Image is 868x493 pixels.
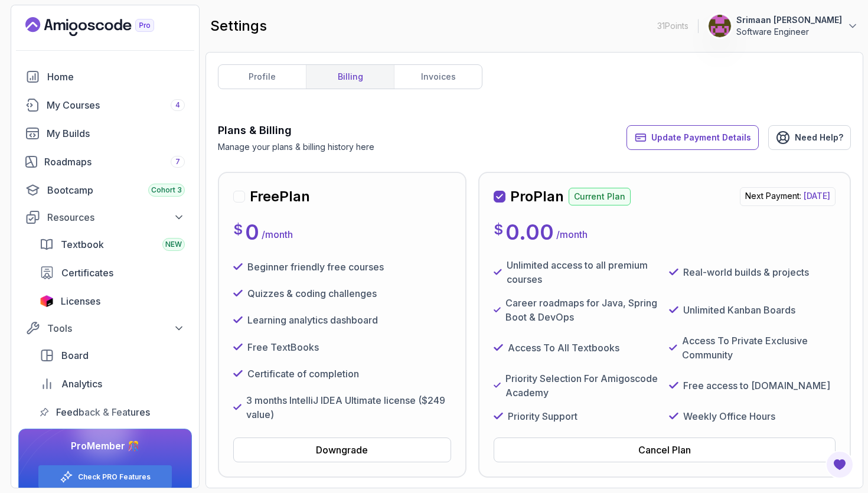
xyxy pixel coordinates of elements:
[47,70,185,84] div: Home
[262,227,293,241] p: / month
[40,295,54,307] img: jetbrains icon
[247,286,377,301] p: Quizzes & coding challenges
[18,207,192,228] button: Resources
[151,185,182,195] span: Cohort 3
[795,132,843,143] span: Need Help?
[18,122,192,145] a: builds
[682,334,836,362] p: Access To Private Exclusive Community
[175,100,180,110] span: 4
[44,155,185,169] div: Roadmaps
[32,289,192,313] a: licenses
[18,65,192,89] a: home
[306,65,394,89] a: billing
[736,26,842,38] p: Software Engineer
[569,188,631,205] p: Current Plan
[494,220,503,239] p: $
[233,438,451,462] button: Downgrade
[61,266,113,280] span: Certificates
[218,65,306,89] a: profile
[736,14,842,26] p: Srimaan [PERSON_NAME]
[247,367,359,381] p: Certificate of completion
[32,233,192,256] a: textbook
[61,377,102,391] span: Analytics
[508,341,619,355] p: Access To All Textbooks
[233,220,243,239] p: $
[32,261,192,285] a: certificates
[247,313,378,327] p: Learning analytics dashboard
[626,125,759,150] button: Update Payment Details
[683,303,795,317] p: Unlimited Kanban Boards
[56,405,150,419] span: Feedback & Features
[32,372,192,396] a: analytics
[32,400,192,424] a: feedback
[61,237,104,252] span: Textbook
[47,183,185,197] div: Bootcamp
[505,371,660,400] p: Priority Selection For Amigoscode Academy
[61,348,89,363] span: Board
[683,409,775,423] p: Weekly Office Hours
[47,321,185,335] div: Tools
[740,187,836,206] p: Next Payment:
[316,443,368,457] div: Downgrade
[505,296,660,324] p: Career roadmaps for Java, Spring Boot & DevOps
[47,210,185,224] div: Resources
[61,294,100,308] span: Licenses
[18,178,192,202] a: bootcamp
[651,132,751,143] span: Update Payment Details
[218,122,374,139] h3: Plans & Billing
[708,14,859,38] button: user profile imageSrimaan [PERSON_NAME]Software Engineer
[508,409,577,423] p: Priority Support
[47,126,185,141] div: My Builds
[18,318,192,339] button: Tools
[507,258,660,286] p: Unlimited access to all premium courses
[247,260,384,274] p: Beginner friendly free courses
[657,20,688,32] p: 31 Points
[638,443,691,457] div: Cancel Plan
[683,265,809,279] p: Real-world builds & projects
[510,187,564,206] h2: Pro Plan
[394,65,482,89] a: invoices
[18,93,192,117] a: courses
[18,150,192,174] a: roadmaps
[494,438,836,462] button: Cancel Plan
[25,17,181,36] a: Landing page
[250,187,310,206] h2: Free Plan
[247,340,319,354] p: Free TextBooks
[556,227,588,241] p: / month
[825,450,854,479] button: Open Feedback Button
[245,220,259,244] p: 0
[218,141,374,153] p: Manage your plans & billing history here
[38,465,172,489] button: Check PRO Features
[246,393,451,422] p: 3 months IntelliJ IDEA Ultimate license ($249 value)
[683,378,830,393] p: Free access to [DOMAIN_NAME]
[47,98,185,112] div: My Courses
[709,15,731,37] img: user profile image
[175,157,180,166] span: 7
[804,191,830,201] span: [DATE]
[505,220,554,244] p: 0.00
[768,125,851,150] a: Need Help?
[210,17,267,35] h2: settings
[32,344,192,367] a: board
[78,472,151,482] a: Check PRO Features
[165,240,182,249] span: NEW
